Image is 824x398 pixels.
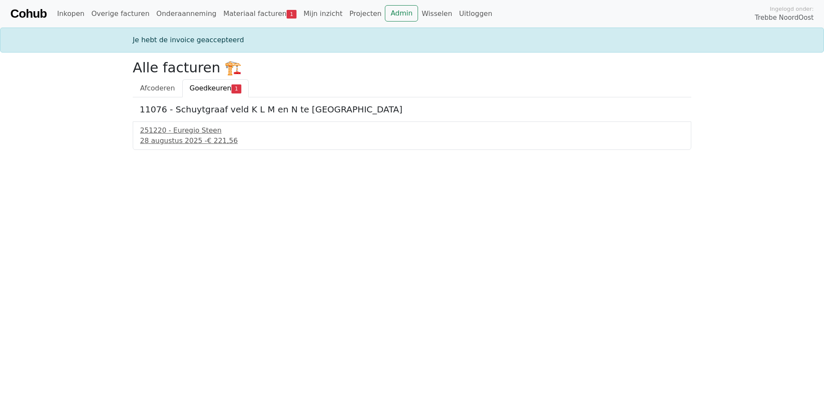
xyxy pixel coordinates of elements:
a: Cohub [10,3,47,24]
span: Trebbe NoordOost [755,13,814,23]
span: Goedkeuren [190,84,231,92]
a: Afcoderen [133,79,182,97]
a: Materiaal facturen1 [220,5,300,22]
div: 251220 - Euregio Steen [140,125,684,136]
a: Goedkeuren1 [182,79,249,97]
a: Uitloggen [456,5,496,22]
span: Ingelogd onder: [770,5,814,13]
span: 1 [231,84,241,93]
a: Wisselen [418,5,456,22]
a: Overige facturen [88,5,153,22]
h2: Alle facturen 🏗️ [133,59,691,76]
span: € 221,56 [207,137,237,145]
span: Afcoderen [140,84,175,92]
div: 28 augustus 2025 - [140,136,684,146]
a: Admin [385,5,418,22]
h5: 11076 - Schuytgraaf veld K L M en N te [GEOGRAPHIC_DATA] [140,104,684,115]
a: Inkopen [53,5,87,22]
a: 251220 - Euregio Steen28 augustus 2025 -€ 221,56 [140,125,684,146]
div: Je hebt de invoice geaccepteerd [128,35,696,45]
a: Mijn inzicht [300,5,346,22]
span: 1 [287,10,297,19]
a: Onderaanneming [153,5,220,22]
a: Projecten [346,5,385,22]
